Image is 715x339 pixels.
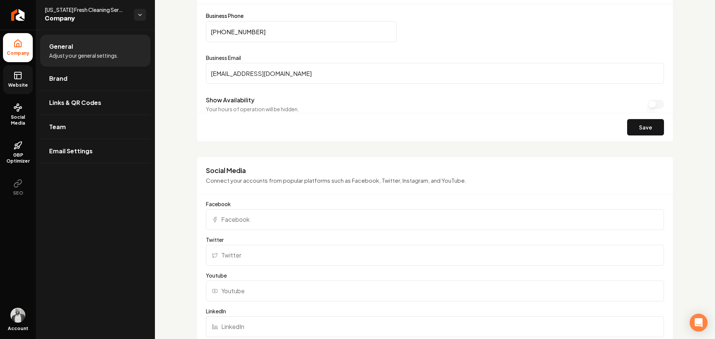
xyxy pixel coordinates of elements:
span: GBP Optimizer [3,152,33,164]
span: Website [5,82,31,88]
div: Open Intercom Messenger [690,314,708,332]
label: LinkedIn [206,307,664,315]
a: Links & QR Codes [40,91,150,115]
label: Youtube [206,272,664,279]
button: Open user button [10,308,25,323]
a: GBP Optimizer [3,135,33,170]
input: LinkedIn [206,316,664,337]
span: Company [45,13,128,24]
label: Business Phone [206,13,664,18]
a: Email Settings [40,139,150,163]
span: Brand [49,74,67,83]
input: Twitter [206,245,664,266]
span: Account [8,326,28,332]
span: Team [49,122,66,131]
p: Your hours of operation will be hidden. [206,105,299,113]
input: Business Email [206,63,664,84]
span: General [49,42,73,51]
label: Twitter [206,236,664,243]
h3: Social Media [206,166,664,175]
p: Connect your accounts from popular platforms such as Facebook, Twitter, Instagram, and YouTube. [206,176,664,185]
span: Company [4,50,32,56]
label: Show Availability [206,96,254,104]
a: Team [40,115,150,139]
img: Rebolt Logo [11,9,25,21]
a: Social Media [3,97,33,132]
input: Facebook [206,209,664,230]
span: SEO [10,190,26,196]
span: Links & QR Codes [49,98,101,107]
span: Email Settings [49,147,93,156]
span: Adjust your general settings. [49,52,118,59]
span: Social Media [3,114,33,126]
a: Brand [40,67,150,90]
a: Website [3,65,33,94]
label: Facebook [206,200,664,208]
label: Business Email [206,54,664,61]
button: Save [627,119,664,135]
input: Youtube [206,281,664,301]
button: SEO [3,173,33,202]
img: Denis Mendoza [10,308,25,323]
span: [US_STATE] Fresh Cleaning Services [45,6,128,13]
